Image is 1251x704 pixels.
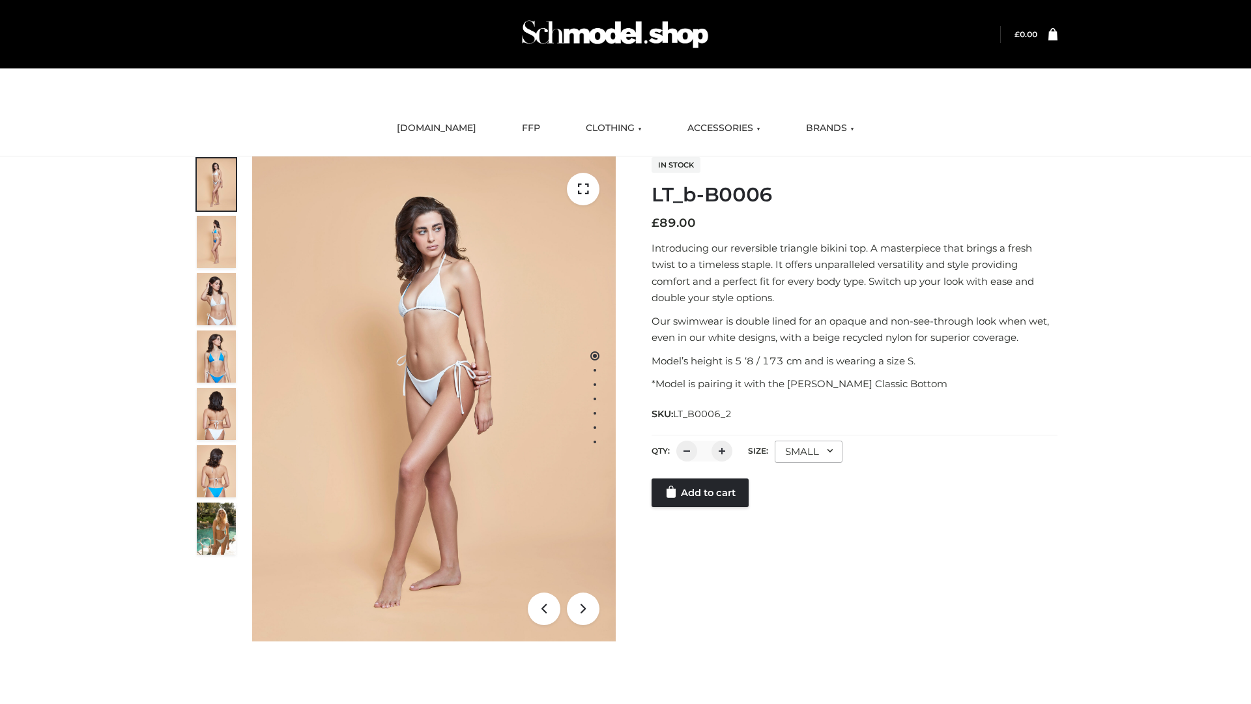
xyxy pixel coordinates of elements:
[512,114,550,143] a: FFP
[652,216,659,230] span: £
[197,388,236,440] img: ArielClassicBikiniTop_CloudNine_AzureSky_OW114ECO_7-scaled.jpg
[652,157,700,173] span: In stock
[197,273,236,325] img: ArielClassicBikiniTop_CloudNine_AzureSky_OW114ECO_3-scaled.jpg
[652,446,670,456] label: QTY:
[652,375,1057,392] p: *Model is pairing it with the [PERSON_NAME] Classic Bottom
[197,330,236,383] img: ArielClassicBikiniTop_CloudNine_AzureSky_OW114ECO_4-scaled.jpg
[1014,29,1020,39] span: £
[652,406,733,422] span: SKU:
[197,503,236,555] img: Arieltop_CloudNine_AzureSky2.jpg
[387,114,486,143] a: [DOMAIN_NAME]
[1014,29,1037,39] bdi: 0.00
[673,408,732,420] span: LT_B0006_2
[652,240,1057,306] p: Introducing our reversible triangle bikini top. A masterpiece that brings a fresh twist to a time...
[652,216,696,230] bdi: 89.00
[652,183,1057,207] h1: LT_b-B0006
[775,441,842,463] div: SMALL
[652,353,1057,370] p: Model’s height is 5 ‘8 / 173 cm and is wearing a size S.
[796,114,864,143] a: BRANDS
[197,445,236,497] img: ArielClassicBikiniTop_CloudNine_AzureSky_OW114ECO_8-scaled.jpg
[517,8,713,60] img: Schmodel Admin 964
[652,478,749,507] a: Add to cart
[197,216,236,268] img: ArielClassicBikiniTop_CloudNine_AzureSky_OW114ECO_2-scaled.jpg
[748,446,768,456] label: Size:
[576,114,652,143] a: CLOTHING
[678,114,770,143] a: ACCESSORIES
[652,313,1057,346] p: Our swimwear is double lined for an opaque and non-see-through look when wet, even in our white d...
[197,158,236,211] img: ArielClassicBikiniTop_CloudNine_AzureSky_OW114ECO_1-scaled.jpg
[1014,29,1037,39] a: £0.00
[252,156,616,641] img: LT_b-B0006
